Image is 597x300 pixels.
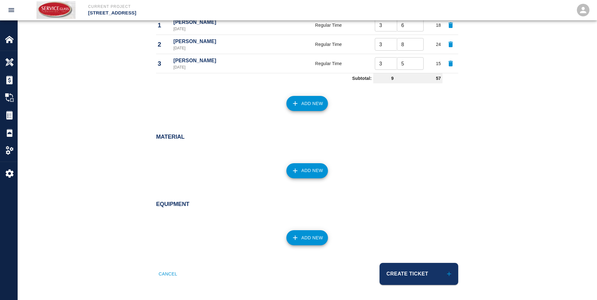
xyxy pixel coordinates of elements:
[173,45,282,51] p: [DATE]
[284,35,373,54] td: Regular Time
[286,96,328,111] button: Add New
[4,3,19,18] button: open drawer
[566,270,597,300] iframe: Chat Widget
[158,59,170,68] p: 3
[286,163,328,178] button: Add New
[420,16,442,35] td: 18
[284,54,373,73] td: Regular Time
[156,201,458,208] h2: Equipment
[88,4,333,9] p: Current Project
[173,64,282,70] p: [DATE]
[173,38,282,45] p: [PERSON_NAME]
[158,20,170,30] p: 1
[156,263,180,285] button: Cancel
[286,230,328,245] button: Add New
[173,57,282,64] p: [PERSON_NAME]
[173,19,282,26] p: [PERSON_NAME]
[284,16,373,35] td: Regular Time
[395,73,442,84] td: 57
[420,54,442,73] td: 15
[37,1,76,19] img: Service Glass Ind., Inc.
[158,40,170,49] p: 2
[380,263,458,285] button: Create Ticket
[173,26,282,32] p: [DATE]
[420,35,442,54] td: 24
[373,73,395,84] td: 9
[156,134,458,141] h2: Material
[156,73,373,84] td: Subtotal:
[88,9,333,17] p: [STREET_ADDRESS]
